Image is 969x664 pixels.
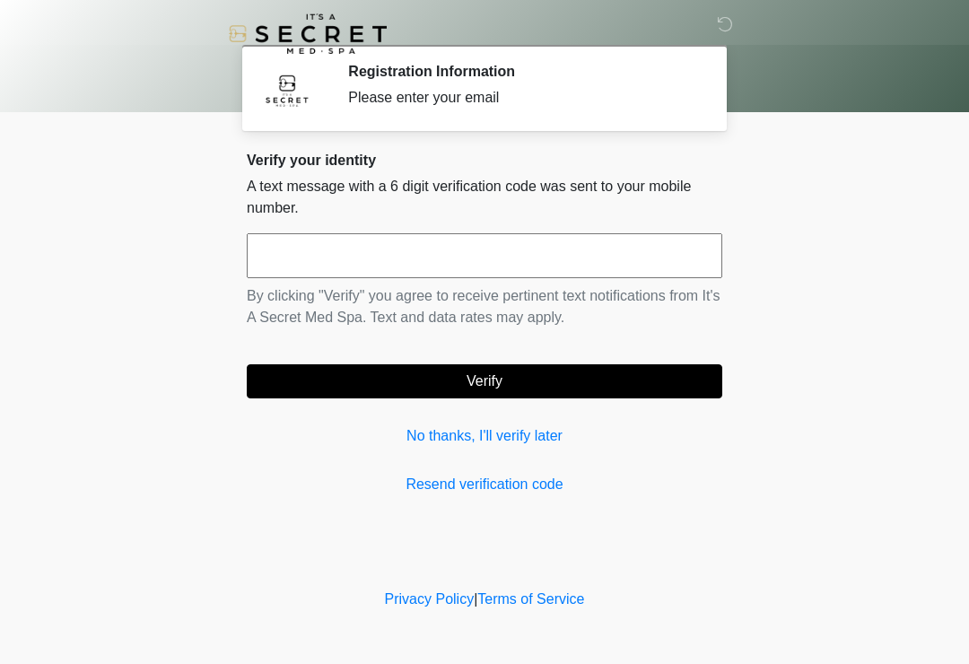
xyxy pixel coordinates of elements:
h2: Verify your identity [247,152,722,169]
p: A text message with a 6 digit verification code was sent to your mobile number. [247,176,722,219]
img: It's A Secret Med Spa Logo [229,13,387,54]
a: Resend verification code [247,474,722,495]
a: | [474,591,477,607]
a: Terms of Service [477,591,584,607]
img: Agent Avatar [260,63,314,117]
a: Privacy Policy [385,591,475,607]
h2: Registration Information [348,63,695,80]
p: By clicking "Verify" you agree to receive pertinent text notifications from It's A Secret Med Spa... [247,285,722,328]
a: No thanks, I'll verify later [247,425,722,447]
div: Please enter your email [348,87,695,109]
button: Verify [247,364,722,398]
